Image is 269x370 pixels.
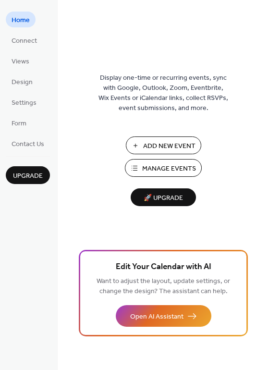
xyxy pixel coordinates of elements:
[6,136,50,151] a: Contact Us
[130,312,183,322] span: Open AI Assistant
[12,119,26,129] span: Form
[6,94,42,110] a: Settings
[97,275,230,298] span: Want to adjust the layout, update settings, or change the design? The assistant can help.
[126,136,201,154] button: Add New Event
[98,73,228,113] span: Display one-time or recurring events, sync with Google, Outlook, Zoom, Eventbrite, Wix Events or ...
[6,12,36,27] a: Home
[143,141,196,151] span: Add New Event
[12,36,37,46] span: Connect
[12,98,37,108] span: Settings
[12,77,33,87] span: Design
[6,53,35,69] a: Views
[6,115,32,131] a: Form
[12,139,44,149] span: Contact Us
[6,32,43,48] a: Connect
[125,159,202,177] button: Manage Events
[136,192,190,205] span: 🚀 Upgrade
[116,305,211,327] button: Open AI Assistant
[116,260,211,274] span: Edit Your Calendar with AI
[142,164,196,174] span: Manage Events
[131,188,196,206] button: 🚀 Upgrade
[6,166,50,184] button: Upgrade
[13,171,43,181] span: Upgrade
[12,15,30,25] span: Home
[6,74,38,89] a: Design
[12,57,29,67] span: Views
